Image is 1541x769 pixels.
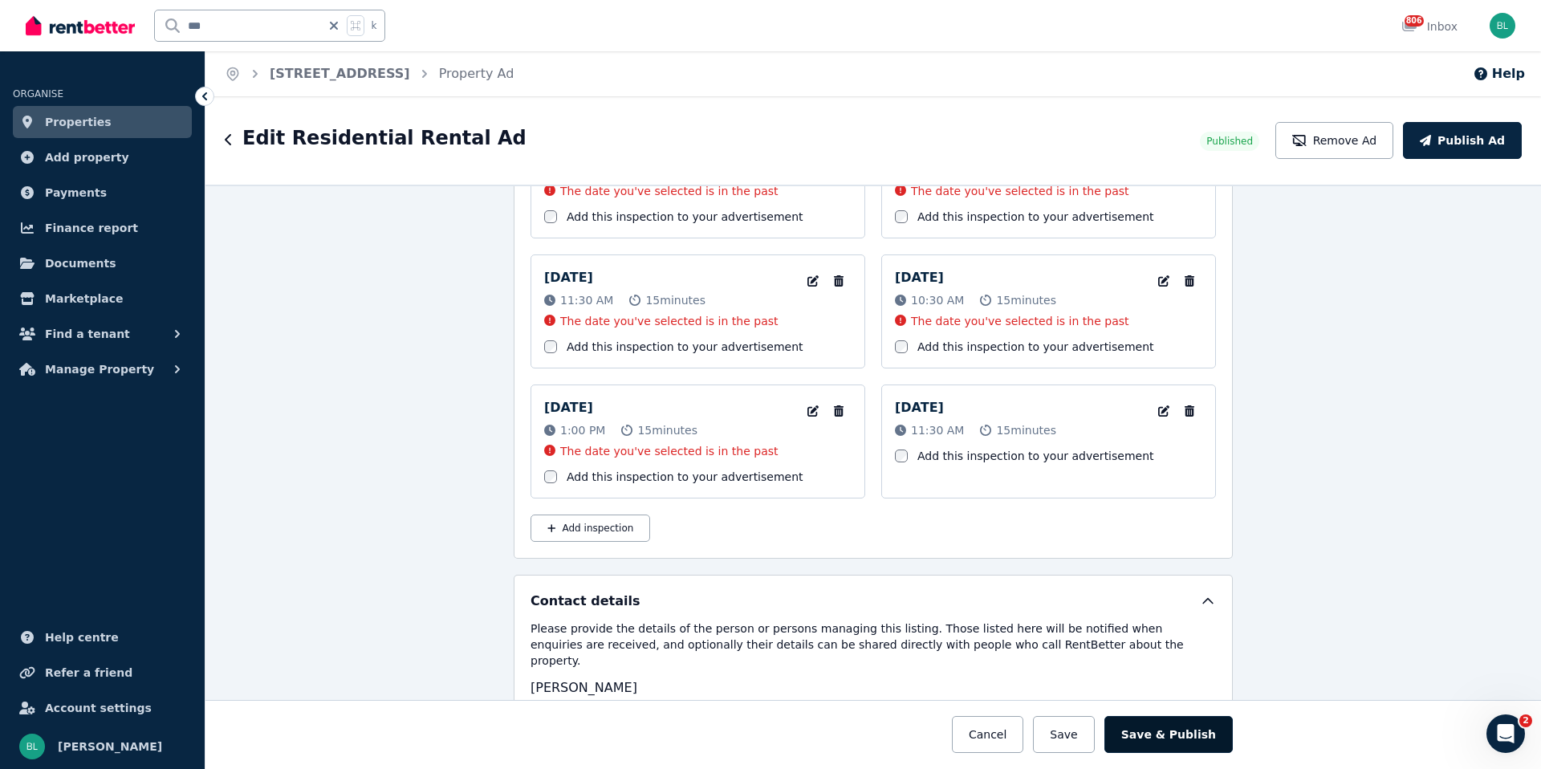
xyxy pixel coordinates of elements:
[996,422,1056,438] span: 15 minutes
[560,422,605,438] span: 1:00 PM
[895,268,944,287] p: [DATE]
[911,422,964,438] span: 11:30 AM
[13,177,192,209] a: Payments
[26,14,135,38] img: RentBetter
[531,680,637,695] span: [PERSON_NAME]
[1104,716,1233,753] button: Save & Publish
[1401,18,1458,35] div: Inbox
[1519,714,1532,727] span: 2
[560,443,779,459] p: The date you've selected is in the past
[544,268,593,287] p: [DATE]
[1206,135,1253,148] span: Published
[45,183,107,202] span: Payments
[45,324,130,344] span: Find a tenant
[13,353,192,385] button: Manage Property
[19,734,45,759] img: Bruce Le
[371,19,376,32] span: k
[531,515,650,542] button: Add inspection
[13,88,63,100] span: ORGANISE
[544,398,593,417] p: [DATE]
[45,360,154,379] span: Manage Property
[13,247,192,279] a: Documents
[45,254,116,273] span: Documents
[917,209,1154,225] label: Add this inspection to your advertisement
[45,148,129,167] span: Add property
[1490,13,1515,39] img: Bruce Le
[952,716,1023,753] button: Cancel
[560,313,779,329] p: The date you've selected is in the past
[917,448,1154,464] label: Add this inspection to your advertisement
[439,66,514,81] a: Property Ad
[45,698,152,718] span: Account settings
[567,469,803,485] label: Add this inspection to your advertisement
[13,621,192,653] a: Help centre
[911,183,1129,199] p: The date you've selected is in the past
[58,737,162,756] span: [PERSON_NAME]
[895,398,944,417] p: [DATE]
[1275,122,1393,159] button: Remove Ad
[270,66,410,81] a: [STREET_ADDRESS]
[45,663,132,682] span: Refer a friend
[13,212,192,244] a: Finance report
[996,292,1056,308] span: 15 minutes
[13,318,192,350] button: Find a tenant
[1473,64,1525,83] button: Help
[45,112,112,132] span: Properties
[45,628,119,647] span: Help centre
[560,292,613,308] span: 11:30 AM
[911,292,964,308] span: 10:30 AM
[242,125,527,151] h1: Edit Residential Rental Ad
[560,183,779,199] p: The date you've selected is in the past
[13,657,192,689] a: Refer a friend
[1033,716,1094,753] button: Save
[531,620,1216,669] p: Please provide the details of the person or persons managing this listing. Those listed here will...
[1403,122,1522,159] button: Publish Ad
[911,313,1129,329] p: The date you've selected is in the past
[13,692,192,724] a: Account settings
[637,422,697,438] span: 15 minutes
[13,106,192,138] a: Properties
[45,289,123,308] span: Marketplace
[1486,714,1525,753] iframe: Intercom live chat
[567,339,803,355] label: Add this inspection to your advertisement
[13,141,192,173] a: Add property
[645,292,705,308] span: 15 minutes
[567,209,803,225] label: Add this inspection to your advertisement
[13,283,192,315] a: Marketplace
[45,218,138,238] span: Finance report
[1405,15,1424,26] span: 806
[917,339,1154,355] label: Add this inspection to your advertisement
[531,592,640,611] h5: Contact details
[205,51,533,96] nav: Breadcrumb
